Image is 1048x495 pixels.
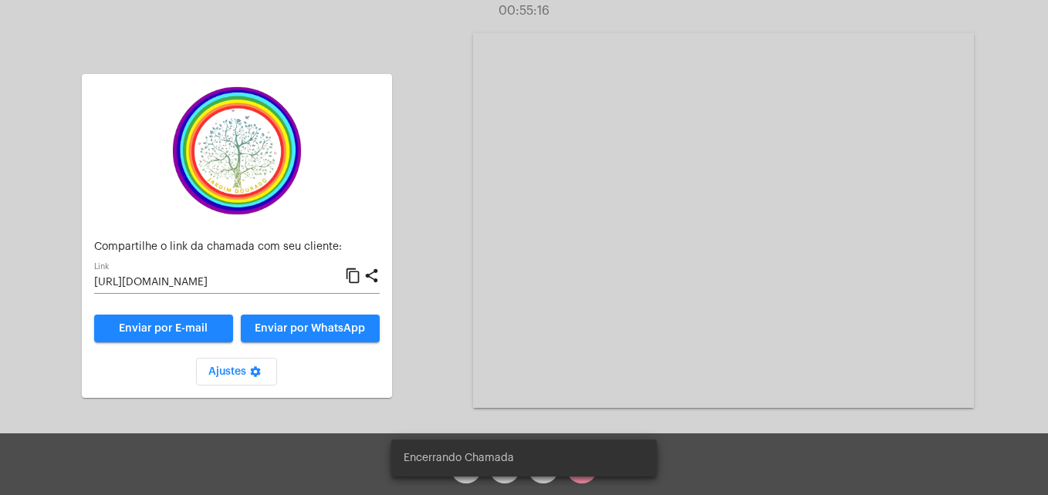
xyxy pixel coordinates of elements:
[94,241,380,253] p: Compartilhe o link da chamada com seu cliente:
[499,5,549,17] span: 00:55:16
[196,358,277,386] button: Ajustes
[119,323,208,334] span: Enviar por E-mail
[208,366,265,377] span: Ajustes
[255,323,365,334] span: Enviar por WhatsApp
[363,267,380,285] mat-icon: share
[345,267,361,285] mat-icon: content_copy
[94,315,233,342] a: Enviar por E-mail
[241,315,380,342] button: Enviar por WhatsApp
[160,86,314,215] img: c337f8d0-2252-6d55-8527-ab50248c0d14.png
[404,450,514,466] span: Encerrando Chamada
[246,365,265,384] mat-icon: settings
